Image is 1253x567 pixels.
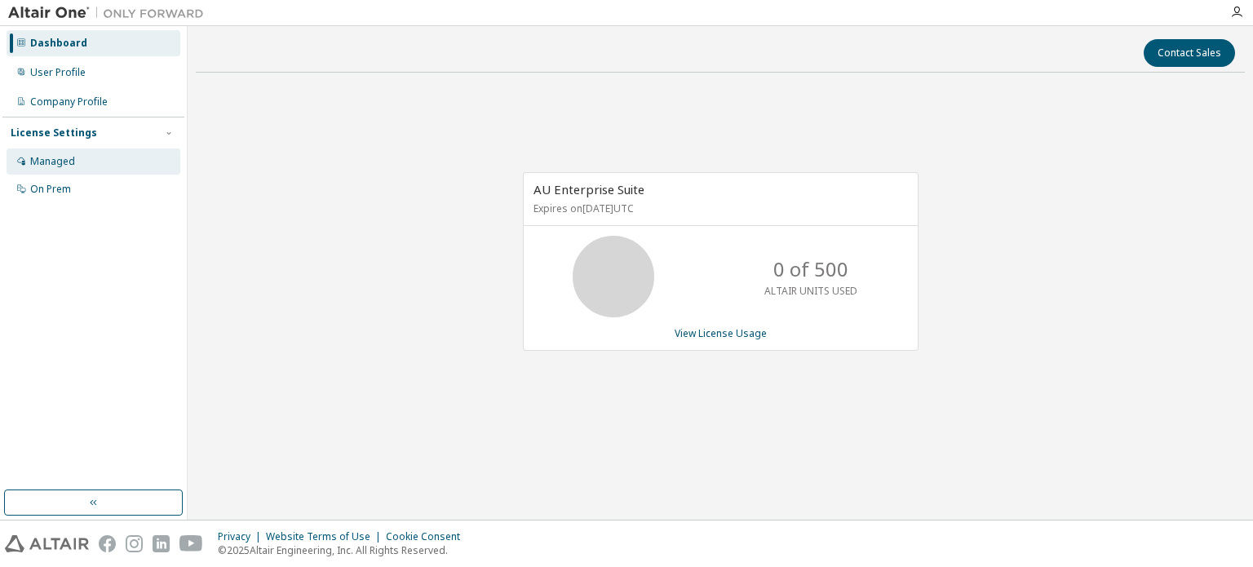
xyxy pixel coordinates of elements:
[764,284,857,298] p: ALTAIR UNITS USED
[30,37,87,50] div: Dashboard
[675,326,767,340] a: View License Usage
[99,535,116,552] img: facebook.svg
[126,535,143,552] img: instagram.svg
[1144,39,1235,67] button: Contact Sales
[266,530,386,543] div: Website Terms of Use
[5,535,89,552] img: altair_logo.svg
[386,530,470,543] div: Cookie Consent
[30,66,86,79] div: User Profile
[534,202,904,215] p: Expires on [DATE] UTC
[11,126,97,140] div: License Settings
[534,181,644,197] span: AU Enterprise Suite
[179,535,203,552] img: youtube.svg
[30,155,75,168] div: Managed
[153,535,170,552] img: linkedin.svg
[773,255,848,283] p: 0 of 500
[8,5,212,21] img: Altair One
[218,543,470,557] p: © 2025 Altair Engineering, Inc. All Rights Reserved.
[30,183,71,196] div: On Prem
[218,530,266,543] div: Privacy
[30,95,108,109] div: Company Profile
